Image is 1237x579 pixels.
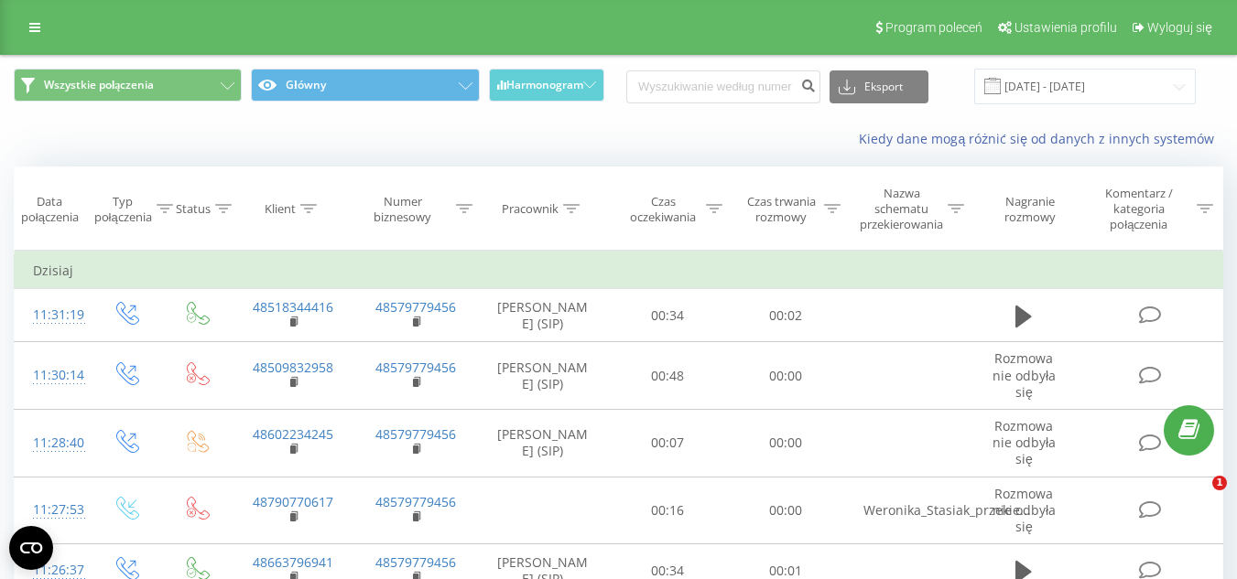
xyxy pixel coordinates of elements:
[506,79,583,91] span: Harmonogram
[265,201,296,217] div: Klient
[609,289,727,342] td: 00:34
[477,289,609,342] td: [PERSON_NAME] (SIP)
[625,194,701,225] div: Czas oczekiwania
[253,298,333,316] a: 48518344416
[253,553,333,571] a: 48663796941
[993,349,1056,400] span: Rozmowa nie odbyła się
[33,358,71,393] div: 11:30:14
[1147,20,1212,35] span: Wyloguj się
[727,342,845,410] td: 00:00
[1015,20,1117,35] span: Ustawienia profilu
[253,493,333,510] a: 48790770617
[727,410,845,477] td: 00:00
[253,425,333,443] a: 48602234245
[375,425,456,443] a: 48579779456
[885,20,982,35] span: Program poleceń
[727,477,845,544] td: 00:00
[609,342,727,410] td: 00:48
[993,485,1056,535] span: Rozmowa nie odbyła się
[15,194,85,225] div: Data połączenia
[375,298,456,316] a: 48579779456
[830,70,928,103] button: Eksport
[859,130,1223,147] a: Kiedy dane mogą różnić się od danych z innych systemów
[375,553,456,571] a: 48579779456
[251,69,479,102] button: Główny
[94,194,152,225] div: Typ połączenia
[609,410,727,477] td: 00:07
[860,186,943,232] div: Nazwa schematu przekierowania
[14,69,242,102] button: Wszystkie połączenia
[477,410,609,477] td: [PERSON_NAME] (SIP)
[1085,186,1192,232] div: Komentarz / kategoria połączenia
[489,69,605,102] button: Harmonogram
[727,289,845,342] td: 00:02
[176,201,211,217] div: Status
[984,194,1077,225] div: Nagranie rozmowy
[44,78,154,92] span: Wszystkie połączenia
[1212,476,1227,490] span: 1
[33,425,71,461] div: 11:28:40
[375,493,456,510] a: 48579779456
[1175,476,1219,520] iframe: Intercom live chat
[375,359,456,376] a: 48579779456
[502,201,559,217] div: Pracownik
[993,417,1056,467] span: Rozmowa nie odbyła się
[354,194,451,225] div: Numer biznesowy
[743,194,819,225] div: Czas trwania rozmowy
[609,477,727,544] td: 00:16
[253,359,333,376] a: 48509832958
[33,297,71,333] div: 11:31:19
[9,526,53,570] button: Open CMP widget
[626,70,820,103] input: Wyszukiwanie według numeru
[33,492,71,528] div: 11:27:53
[15,252,1223,289] td: Dzisiaj
[477,342,609,410] td: [PERSON_NAME] (SIP)
[863,501,1031,519] span: Weronika_Stasiak_przekie...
